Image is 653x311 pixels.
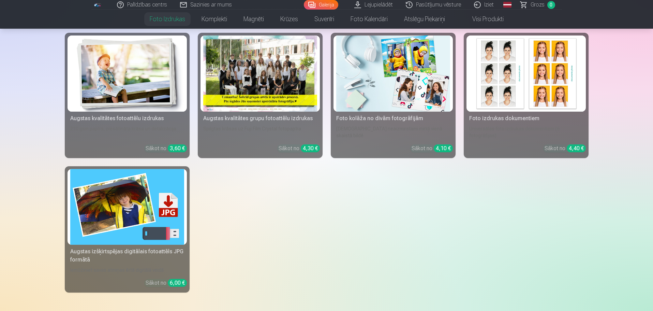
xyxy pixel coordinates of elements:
[68,267,187,273] div: Iemūžiniet savas atmiņas ērtā digitālā veidā
[567,144,586,152] div: 4,40 €
[466,125,586,139] div: Universālas foto izdrukas dokumentiem (6 fotogrāfijas)
[279,144,320,153] div: Sākot no
[193,10,235,29] a: Komplekti
[396,10,453,29] a: Atslēgu piekariņi
[168,279,187,287] div: 6,00 €
[547,1,555,9] span: 0
[70,36,184,112] img: Augstas kvalitātes fotoattēlu izdrukas
[412,144,453,153] div: Sākot no
[65,166,190,293] a: Augstas izšķirtspējas digitālais fotoattēls JPG formātāAugstas izšķirtspējas digitālais fotoattēl...
[68,114,187,123] div: Augstas kvalitātes fotoattēlu izdrukas
[70,169,184,245] img: Augstas izšķirtspējas digitālais fotoattēls JPG formātā
[466,114,586,123] div: Foto izdrukas dokumentiem
[68,125,187,139] div: 210 gsm papīrs, piesātināta krāsa un detalizācija
[331,33,456,158] a: Foto kolāža no divām fotogrāfijāmFoto kolāža no divām fotogrāfijām[DEMOGRAPHIC_DATA] neaizmirstam...
[453,10,512,29] a: Visi produkti
[142,10,193,29] a: Foto izdrukas
[68,248,187,264] div: Augstas izšķirtspējas digitālais fotoattēls JPG formātā
[168,144,187,152] div: 3,60 €
[235,10,272,29] a: Magnēti
[333,114,453,123] div: Foto kolāža no divām fotogrāfijām
[65,33,190,158] a: Augstas kvalitātes fotoattēlu izdrukasAugstas kvalitātes fotoattēlu izdrukas210 gsm papīrs, piesā...
[531,1,545,9] span: Grozs
[198,33,323,158] a: Augstas kvalitātes grupu fotoattēlu izdrukasSpilgtas krāsas uz Fuji Film Crystal fotopapīraSākot ...
[201,125,320,139] div: Spilgtas krāsas uz Fuji Film Crystal fotopapīra
[146,144,187,153] div: Sākot no
[201,114,320,123] div: Augstas kvalitātes grupu fotoattēlu izdrukas
[434,144,453,152] div: 4,10 €
[272,10,306,29] a: Krūzes
[464,33,589,158] a: Foto izdrukas dokumentiemFoto izdrukas dokumentiemUniversālas foto izdrukas dokumentiem (6 fotogr...
[301,144,320,152] div: 4,30 €
[336,36,450,112] img: Foto kolāža no divām fotogrāfijām
[146,279,187,287] div: Sākot no
[306,10,342,29] a: Suvenīri
[342,10,396,29] a: Foto kalendāri
[333,125,453,139] div: [DEMOGRAPHIC_DATA] neaizmirstami mirkļi vienā skaistā bildē
[94,3,102,7] img: /fa1
[469,36,583,112] img: Foto izdrukas dokumentiem
[545,144,586,153] div: Sākot no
